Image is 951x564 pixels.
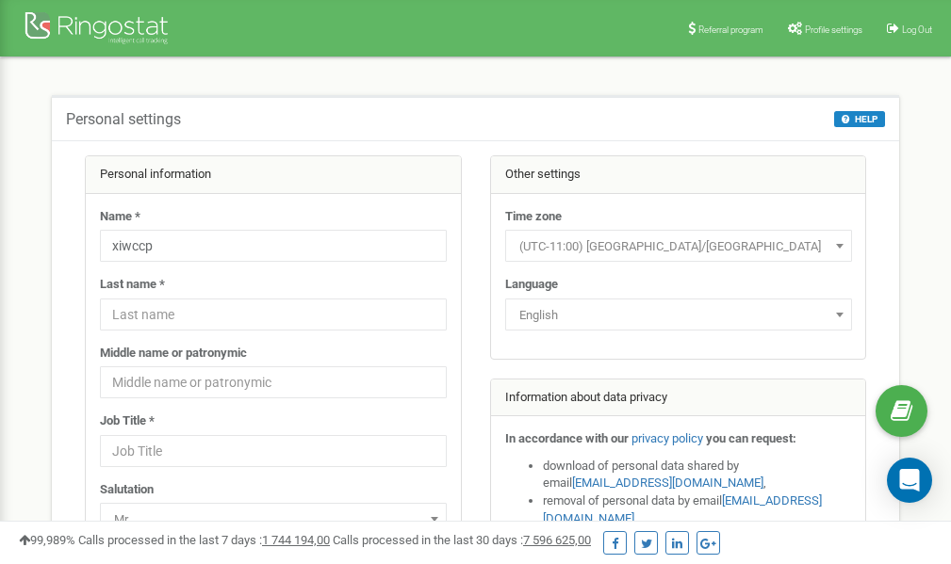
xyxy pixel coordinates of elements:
a: privacy policy [631,431,703,445]
label: Last name * [100,276,165,294]
strong: you can request: [706,431,796,445]
span: Calls processed in the last 30 days : [333,533,591,547]
u: 7 596 625,00 [523,533,591,547]
div: Other settings [491,156,866,194]
u: 1 744 194,00 [262,533,330,547]
span: 99,989% [19,533,75,547]
input: Name [100,230,447,262]
span: Mr. [107,507,440,533]
span: Calls processed in the last 7 days : [78,533,330,547]
input: Last name [100,298,447,330]
div: Open Intercom Messenger [887,458,932,503]
label: Salutation [100,481,154,499]
input: Job Title [100,435,447,467]
span: English [505,298,852,330]
span: (UTC-11:00) Pacific/Midway [505,230,852,262]
div: Personal information [86,156,461,194]
label: Job Title * [100,412,155,430]
span: Log Out [902,24,932,35]
span: Mr. [100,503,447,535]
label: Language [505,276,558,294]
li: removal of personal data by email , [543,492,852,527]
strong: In accordance with our [505,431,629,445]
input: Middle name or patronymic [100,366,447,398]
span: (UTC-11:00) Pacific/Midway [512,234,845,260]
span: Referral program [698,24,763,35]
label: Time zone [505,208,562,226]
li: download of personal data shared by email , [543,458,852,492]
div: Information about data privacy [491,379,866,417]
h5: Personal settings [66,111,181,128]
label: Middle name or patronymic [100,345,247,363]
button: HELP [834,111,885,127]
a: [EMAIL_ADDRESS][DOMAIN_NAME] [572,475,763,490]
span: Profile settings [805,24,862,35]
label: Name * [100,208,140,226]
span: English [512,302,845,329]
